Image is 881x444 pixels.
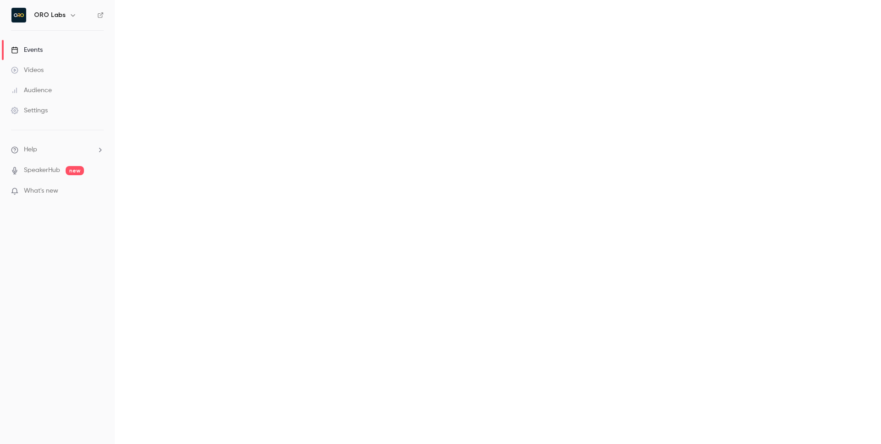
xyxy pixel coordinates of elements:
[11,8,26,22] img: ORO Labs
[11,45,43,55] div: Events
[11,106,48,115] div: Settings
[11,145,104,155] li: help-dropdown-opener
[66,166,84,175] span: new
[24,186,58,196] span: What's new
[24,145,37,155] span: Help
[11,66,44,75] div: Videos
[34,11,66,20] h6: ORO Labs
[24,166,60,175] a: SpeakerHub
[11,86,52,95] div: Audience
